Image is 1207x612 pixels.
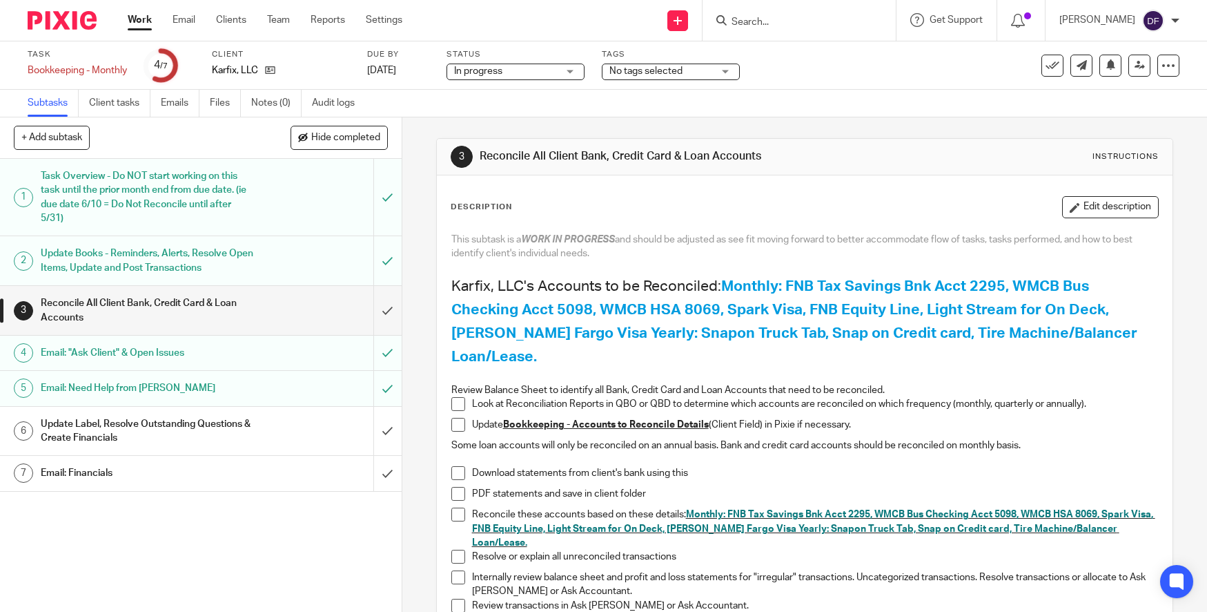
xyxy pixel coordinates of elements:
span: Monthly: FNB Tax Savings Bnk Acct 2295, WMCB Bus Checking Acct 5098, WMCB HSA 8069, Spark Visa, F... [472,510,1155,548]
div: 3 [451,146,473,168]
button: Edit description [1062,196,1159,218]
label: Tags [602,49,740,60]
p: PDF statements and save in client folder [472,487,1159,501]
span: This subtask is a [451,235,521,245]
div: 7 [14,463,33,483]
p: Some loan accounts will only be reconciled on an annual basis. Bank and credit card accounts shou... [451,439,1159,452]
a: Clients [216,13,246,27]
a: Audit logs [312,90,365,117]
div: 4 [154,57,168,73]
span: No tags selected [609,66,683,76]
a: Files [210,90,241,117]
a: Settings [366,13,402,27]
p: Download statements from client's bank using this [472,466,1159,480]
p: Update (Client Field) in Pixie if necessary. [472,418,1159,432]
a: Emails [161,90,199,117]
input: Search [730,17,854,29]
label: Task [28,49,127,60]
h1: Reconcile All Client Bank, Credit Card & Loan Accounts [41,293,253,328]
div: Bookkeeping - Monthly [28,64,127,77]
h1: Reconcile All Client Bank, Credit Card & Loan Accounts [480,149,834,164]
div: 4 [14,343,33,363]
label: Status [447,49,585,60]
img: Pixie [28,11,97,30]
span: Monthly: FNB Tax Savings Bnk Acct 2295, WMCB Bus Checking Acct 5098, WMCB HSA 8069, Spark Visa, F... [451,279,1141,364]
a: Email [173,13,195,27]
div: 1 [14,188,33,207]
div: 5 [14,379,33,398]
h1: Email: "Ask Client" & Open Issues [41,343,253,363]
img: svg%3E [1142,10,1164,32]
label: Client [212,49,350,60]
span: WORK IN PROGRESS [521,235,615,245]
p: Karfix, LLC [212,64,258,77]
span: Get Support [930,15,983,25]
h1: Task Overview - Do NOT start working on this task until the prior month end from due date. (ie du... [41,166,253,229]
p: Look at Reconciliation Reports in QBO or QBD to determine which accounts are reconciled on which ... [472,397,1159,411]
span: and should be adjusted as see fit moving forward to better accommodate flow of tasks, tasks perfo... [451,235,1135,258]
button: Hide completed [291,126,388,149]
h1: Email: Need Help from [PERSON_NAME] [41,378,253,399]
a: Team [267,13,290,27]
div: 2 [14,251,33,271]
a: Reports [311,13,345,27]
p: Reconcile these accounts based on these details: [472,508,1159,550]
a: Work [128,13,152,27]
p: Resolve or explain all unreconciled transactions [472,550,1159,564]
a: Subtasks [28,90,79,117]
h1: Update Books - Reminders, Alerts, Resolve Open Items, Update and Post Transactions [41,243,253,278]
h2: Karfix, LLC's Accounts to be Reconciled: [451,275,1159,370]
a: Notes (0) [251,90,302,117]
label: Due by [367,49,429,60]
div: Instructions [1092,151,1159,162]
div: 6 [14,421,33,441]
span: [DATE] [367,66,396,75]
button: + Add subtask [14,126,90,149]
p: Internally review balance sheet and profit and loss statements for "irregular" transactions. Unca... [472,571,1159,599]
a: Client tasks [89,90,150,117]
div: 3 [14,301,33,321]
p: Review Balance Sheet to identify all Bank, Credit Card and Loan Accounts that need to be reconciled. [451,383,1159,397]
small: /7 [160,62,168,70]
span: Hide completed [311,133,380,144]
p: [PERSON_NAME] [1059,13,1135,27]
span: In progress [454,66,502,76]
u: Bookkeeping - Accounts to Reconcile Details [503,420,709,430]
h1: Email: Financials [41,463,253,484]
h1: Update Label, Resolve Outstanding Questions & Create Financials [41,414,253,449]
p: Description [451,202,512,213]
